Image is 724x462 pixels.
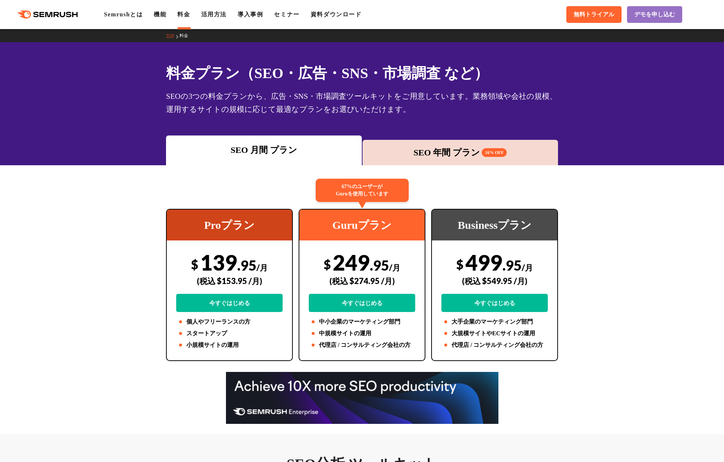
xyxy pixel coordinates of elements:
a: 今すぐはじめる [176,294,283,312]
a: 今すぐはじめる [441,294,548,312]
div: (税込 $549.95 /月) [441,268,548,294]
a: 導入事例 [238,11,263,17]
li: 中規模サイトの運用 [309,329,415,338]
div: SEO 年間 プラン [366,146,555,159]
a: 資料ダウンロード [311,11,362,17]
span: 16% OFF [482,148,507,157]
div: 499 [441,250,548,312]
h1: 料金プラン（SEO・広告・SNS・市場調査 など） [166,62,558,84]
span: .95 [502,257,522,273]
li: 代理店 / コンサルティング会社の方 [441,341,548,349]
a: Semrushとは [104,11,143,17]
div: (税込 $153.95 /月) [176,268,283,294]
div: Proプラン [167,210,292,240]
span: $ [456,257,464,272]
div: Businessプラン [432,210,557,240]
li: 個人やフリーランスの方 [176,317,283,326]
span: $ [191,257,198,272]
div: (税込 $274.95 /月) [309,268,415,294]
span: デモを申し込む [634,11,675,19]
div: 67%のユーザーが Guruを使用しています [316,179,409,202]
div: 139 [176,250,283,312]
span: /月 [256,263,268,272]
a: デモを申し込む [627,6,682,23]
li: 中小企業のマーケティング部門 [309,317,415,326]
a: 無料トライアル [566,6,622,23]
li: 大手企業のマーケティング部門 [441,317,548,326]
span: /月 [389,263,400,272]
a: 料金 [179,33,194,38]
a: 活用方法 [201,11,227,17]
a: 今すぐはじめる [309,294,415,312]
a: セミナー [274,11,299,17]
div: SEOの3つの料金プランから、広告・SNS・市場調査ツールキットをご用意しています。業務領域や会社の規模、運用するサイトの規模に応じて最適なプランをお選びいただけます。 [166,90,558,116]
a: 機能 [154,11,166,17]
li: 小規模サイトの運用 [176,341,283,349]
div: 249 [309,250,415,312]
span: 無料トライアル [574,11,614,19]
div: SEO 月間 プラン [170,143,358,157]
li: 大規模サイトやECサイトの運用 [441,329,548,338]
span: .95 [370,257,389,273]
span: $ [324,257,331,272]
span: /月 [522,263,533,272]
li: スタートアップ [176,329,283,338]
a: 料金 [177,11,190,17]
span: .95 [237,257,256,273]
a: TOP [166,33,179,38]
li: 代理店 / コンサルティング会社の方 [309,341,415,349]
div: Guruプラン [299,210,425,240]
